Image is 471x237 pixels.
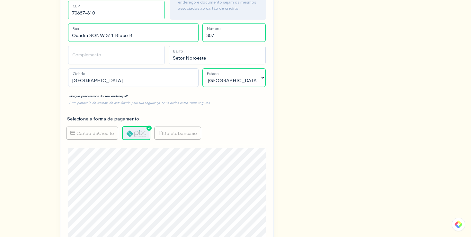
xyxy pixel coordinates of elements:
strong: Porque precisamos do seu endereço? [69,94,127,98]
input: CEP [68,1,165,19]
input: Complemento [68,46,165,64]
label: Crédito [66,127,118,140]
span: bancário [178,130,197,136]
label: Boleto [154,127,201,140]
input: Rua [68,23,199,42]
input: Número [202,23,266,42]
img: pix-logo-9c6f7f1e21d0dbbe27cc39d8b486803e509c07734d8fd270ca391423bc61e7ca.png [127,130,146,137]
label: Selecione a forma de pagamento: [67,115,141,123]
input: Cidade [68,68,199,87]
span: Cartão de [76,130,98,136]
input: Bairro [169,46,266,64]
div: É um protocolo do sistema de anti-fraude para sua segurança. Seus dados estão 100% seguros. [68,100,266,106]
